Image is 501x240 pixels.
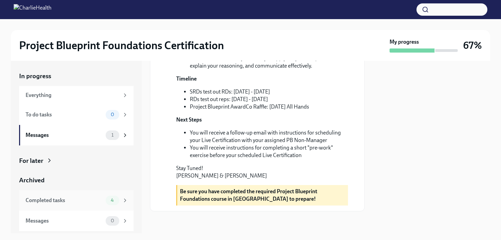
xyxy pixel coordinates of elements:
li: You will receive instructions for completing a short "pre-work" exercise before your scheduled Li... [190,144,348,159]
span: 1 [107,132,118,138]
a: Completed tasks4 [19,190,134,211]
li: You will receive a follow-up email with instructions for scheduling your Live Certification with ... [190,129,348,144]
li: SRDs test out RDs: [DATE] - [DATE] [190,88,348,96]
div: Completed tasks [26,197,103,204]
strong: Timeline [176,75,197,82]
span: 0 [107,112,118,117]
div: Messages [26,217,103,225]
h3: 67% [463,39,482,52]
div: Messages [26,131,103,139]
a: To do tasks0 [19,104,134,125]
a: In progress [19,72,134,81]
p: Stay Tuned! [PERSON_NAME] & [PERSON_NAME] [176,165,348,180]
strong: Be sure you have completed the required Project Blueprint Foundations course in [GEOGRAPHIC_DATA]... [180,188,317,202]
a: Everything [19,86,134,104]
a: For later [19,156,134,165]
a: Messages0 [19,211,134,231]
strong: Next Steps [176,116,202,123]
li: RDs test out reps: [DATE] - [DATE] [190,96,348,103]
img: CharlieHealth [14,4,51,15]
h2: Project Blueprint Foundations Certification [19,39,224,52]
li: Project Blueprint AwardCo Raffle: [DATE] All Hands [190,103,348,111]
span: 0 [107,218,118,223]
a: Archived [19,176,134,185]
div: To do tasks [26,111,103,118]
div: For later [19,156,43,165]
strong: My progress [390,38,419,46]
a: Messages1 [19,125,134,145]
div: Everything [26,91,119,99]
li: You’ll be evaluated on your ability to apply Project Blueprint skills, explain your reasoning, an... [190,55,348,70]
span: 4 [107,198,118,203]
